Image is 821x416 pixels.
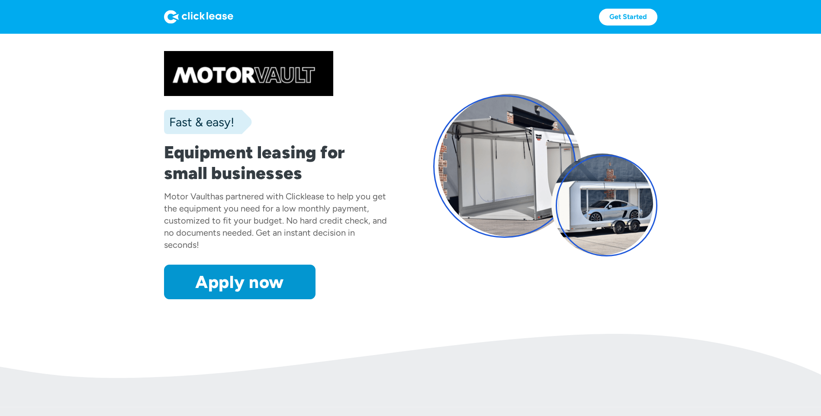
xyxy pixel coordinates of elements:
div: Fast & easy! [164,113,234,131]
h1: Equipment leasing for small businesses [164,142,388,183]
a: Get Started [599,9,657,26]
img: Logo [164,10,233,24]
div: has partnered with Clicklease to help you get the equipment you need for a low monthly payment, c... [164,191,387,250]
div: Motor Vault [164,191,210,202]
a: Apply now [164,265,316,299]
